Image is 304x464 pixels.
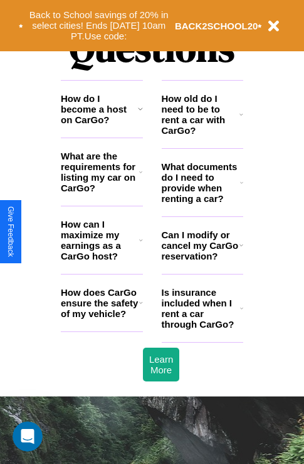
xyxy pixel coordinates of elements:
h3: Is insurance included when I rent a car through CarGo? [162,287,240,330]
button: Back to School savings of 20% in select cities! Ends [DATE] 10am PT.Use code: [23,6,175,45]
iframe: Intercom live chat [13,421,43,451]
h3: How can I maximize my earnings as a CarGo host? [61,219,139,261]
h3: How does CarGo ensure the safety of my vehicle? [61,287,139,319]
h3: Can I modify or cancel my CarGo reservation? [162,229,239,261]
div: Give Feedback [6,206,15,257]
h3: What documents do I need to provide when renting a car? [162,161,241,204]
h3: How do I become a host on CarGo? [61,93,138,125]
h3: What are the requirements for listing my car on CarGo? [61,151,139,193]
h3: How old do I need to be to rent a car with CarGo? [162,93,240,136]
button: Learn More [143,348,179,381]
b: BACK2SCHOOL20 [175,21,258,31]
